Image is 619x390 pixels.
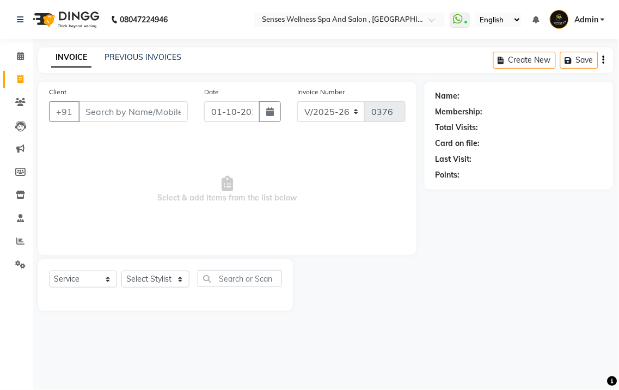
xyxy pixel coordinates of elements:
div: Name: [436,90,460,102]
button: Create New [493,52,556,69]
div: Last Visit: [436,154,472,165]
div: Membership: [436,106,483,118]
img: Admin [550,10,569,29]
img: logo [28,4,102,35]
div: Card on file: [436,138,480,149]
span: Admin [574,14,598,26]
span: Select & add items from the list below [49,135,406,244]
a: INVOICE [51,48,91,68]
label: Invoice Number [297,87,345,97]
input: Search by Name/Mobile/Email/Code [78,101,188,122]
input: Search or Scan [198,270,282,287]
button: +91 [49,101,79,122]
label: Client [49,87,66,97]
div: Total Visits: [436,122,479,133]
div: Points: [436,169,460,181]
a: PREVIOUS INVOICES [105,52,181,62]
button: Save [560,52,598,69]
label: Date [204,87,219,97]
b: 08047224946 [120,4,168,35]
